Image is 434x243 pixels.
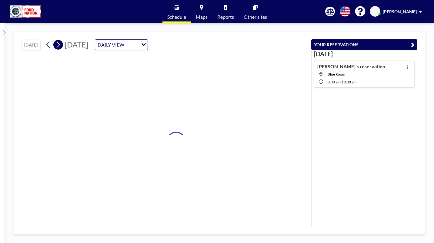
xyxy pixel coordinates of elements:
span: 8:30 AM [328,80,340,84]
span: Reports [217,15,234,19]
span: NC [372,9,378,14]
h4: [PERSON_NAME]'s reservation [317,63,385,70]
span: Blue Room [328,72,345,76]
div: Search for option [95,40,148,50]
span: [PERSON_NAME] [383,9,417,14]
span: 10:00 AM [342,80,356,84]
span: Other sites [244,15,267,19]
h3: [DATE] [314,50,415,58]
span: Schedule [167,15,186,19]
span: Maps [196,15,208,19]
span: - [340,80,342,84]
button: YOUR RESERVATIONS [311,39,417,50]
span: DAILY VIEW [96,41,125,49]
img: organization-logo [10,5,41,18]
button: [DATE] [22,40,41,50]
span: [DATE] [65,40,88,49]
input: Search for option [126,41,138,49]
